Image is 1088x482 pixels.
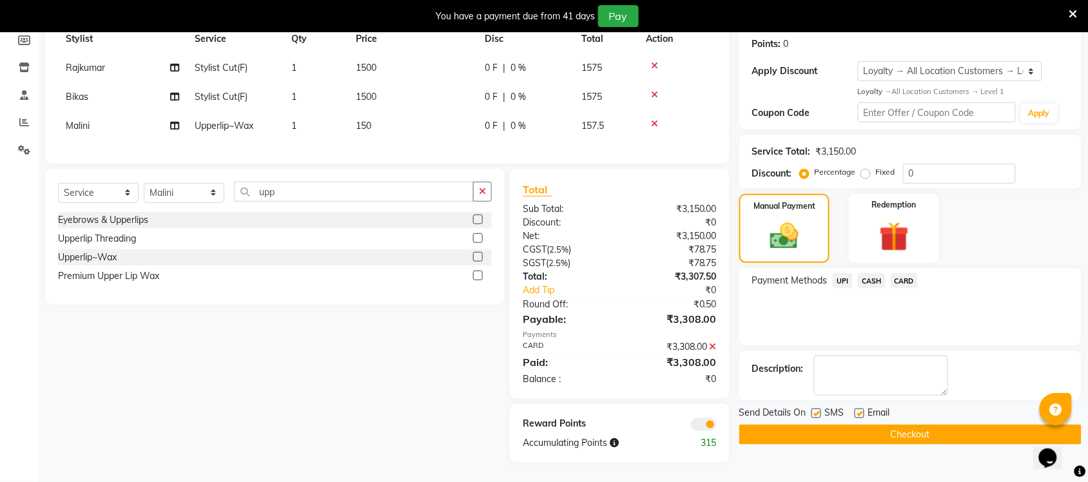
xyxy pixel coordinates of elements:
[858,86,1069,97] div: All Location Customers → Level 1
[581,120,604,131] span: 157.5
[513,354,620,370] div: Paid:
[891,273,918,288] span: CARD
[581,62,602,73] span: 1575
[58,251,117,264] div: Upperlip~Wax
[510,61,526,75] span: 0 %
[503,119,505,133] span: |
[619,354,726,370] div: ₹3,308.00
[513,216,620,229] div: Discount:
[619,311,726,327] div: ₹3,308.00
[195,120,253,131] span: Upperlip~Wax
[870,218,918,255] img: _gift.svg
[510,90,526,104] span: 0 %
[876,166,895,178] label: Fixed
[815,166,856,178] label: Percentage
[291,91,296,102] span: 1
[195,62,248,73] span: Stylist Cut(F)
[739,406,806,422] span: Send Details On
[858,273,886,288] span: CASH
[752,167,792,180] div: Discount:
[619,256,726,270] div: ₹78.75
[523,329,717,340] div: Payments
[58,24,187,53] th: Stylist
[872,199,917,211] label: Redemption
[187,24,284,53] th: Service
[356,120,371,131] span: 150
[513,229,620,243] div: Net:
[510,119,526,133] span: 0 %
[761,220,808,253] img: _cash.svg
[858,102,1016,122] input: Enter Offer / Coupon Code
[356,62,376,73] span: 1500
[825,406,844,422] span: SMS
[485,90,498,104] span: 0 F
[816,145,857,159] div: ₹3,150.00
[503,61,505,75] span: |
[356,91,376,102] span: 1500
[752,145,811,159] div: Service Total:
[195,91,248,102] span: Stylist Cut(F)
[66,62,105,73] span: Rajkumar
[752,64,858,78] div: Apply Discount
[858,87,892,96] strong: Loyalty →
[348,24,477,53] th: Price
[436,10,596,23] div: You have a payment due from 41 days
[1034,430,1075,469] iframe: chat widget
[513,298,620,311] div: Round Off:
[485,61,498,75] span: 0 F
[784,37,789,51] div: 0
[66,91,88,102] span: Bikas
[637,284,726,297] div: ₹0
[752,274,828,287] span: Payment Methods
[66,120,90,131] span: Malini
[673,436,726,450] div: 315
[619,243,726,256] div: ₹78.75
[868,406,890,422] span: Email
[58,213,148,227] div: Eyebrows & Upperlips
[549,258,568,268] span: 2.5%
[513,202,620,216] div: Sub Total:
[574,24,638,53] th: Total
[58,232,136,246] div: Upperlip Threading
[752,106,858,120] div: Coupon Code
[513,372,620,386] div: Balance :
[513,436,673,450] div: Accumulating Points
[549,244,568,255] span: 2.5%
[638,24,717,53] th: Action
[234,182,474,202] input: Search or Scan
[619,229,726,243] div: ₹3,150.00
[503,90,505,104] span: |
[619,298,726,311] div: ₹0.50
[523,244,547,255] span: CGST
[523,183,552,197] span: Total
[619,372,726,386] div: ₹0
[833,273,853,288] span: UPI
[284,24,348,53] th: Qty
[485,119,498,133] span: 0 F
[619,340,726,354] div: ₹3,308.00
[513,417,620,431] div: Reward Points
[513,284,637,297] a: Add Tip
[513,311,620,327] div: Payable:
[477,24,574,53] th: Disc
[752,362,804,376] div: Description:
[513,340,620,354] div: CARD
[752,37,781,51] div: Points:
[619,270,726,284] div: ₹3,307.50
[1021,104,1058,123] button: Apply
[513,270,620,284] div: Total:
[291,62,296,73] span: 1
[581,91,602,102] span: 1575
[513,243,620,256] div: ( )
[739,425,1082,445] button: Checkout
[619,216,726,229] div: ₹0
[513,256,620,270] div: ( )
[753,200,815,212] label: Manual Payment
[619,202,726,216] div: ₹3,150.00
[291,120,296,131] span: 1
[598,5,639,27] button: Pay
[58,269,159,283] div: Premium Upper Lip Wax
[523,257,546,269] span: SGST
